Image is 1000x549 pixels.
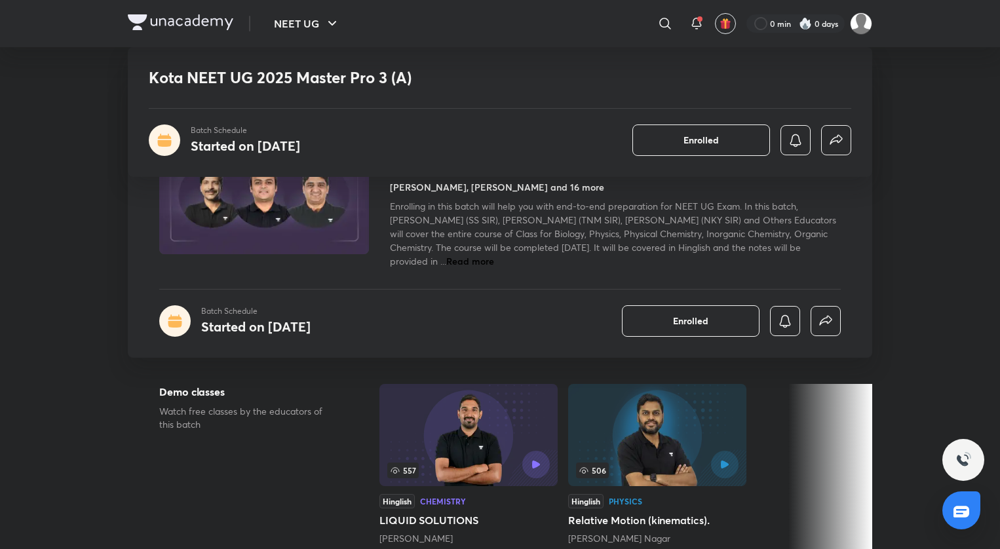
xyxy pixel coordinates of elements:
span: Enrolled [673,314,708,328]
div: Yogendra Nagar [568,532,746,545]
h5: Demo classes [159,384,337,400]
h4: [PERSON_NAME], [PERSON_NAME] and 16 more [390,180,604,194]
a: [PERSON_NAME] Nagar [568,532,670,544]
img: avatar [720,18,731,29]
img: Thumbnail [157,135,371,256]
p: Watch free classes by the educators of this batch [159,405,337,431]
div: Hinglish [568,494,604,508]
h4: Started on [DATE] [201,318,311,335]
img: Palak Singh [850,12,872,35]
p: Batch Schedule [191,124,300,136]
h5: LIQUID SOLUTIONS [379,512,558,528]
img: ttu [955,452,971,468]
span: 506 [576,463,609,478]
img: Company Logo [128,14,233,30]
img: streak [799,17,812,30]
p: Batch Schedule [201,305,311,317]
h5: Relative Motion (kinematics). [568,512,746,528]
span: Read more [446,255,494,267]
button: NEET UG [266,10,348,37]
div: Hinglish [379,494,415,508]
a: Company Logo [128,14,233,33]
div: Lokesh Yadav [379,532,558,545]
span: 557 [387,463,419,478]
div: Chemistry [420,497,466,505]
button: avatar [715,13,736,34]
h4: Started on [DATE] [191,137,300,155]
span: Enrolled [683,134,719,147]
div: Physics [609,497,642,505]
a: [PERSON_NAME] [379,532,453,544]
button: Enrolled [632,124,770,156]
button: Enrolled [622,305,760,337]
span: Enrolling in this batch will help you with end-to-end preparation for NEET UG Exam. In this batch... [390,200,836,267]
h1: Kota NEET UG 2025 Master Pro 3 (A) [149,68,662,87]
